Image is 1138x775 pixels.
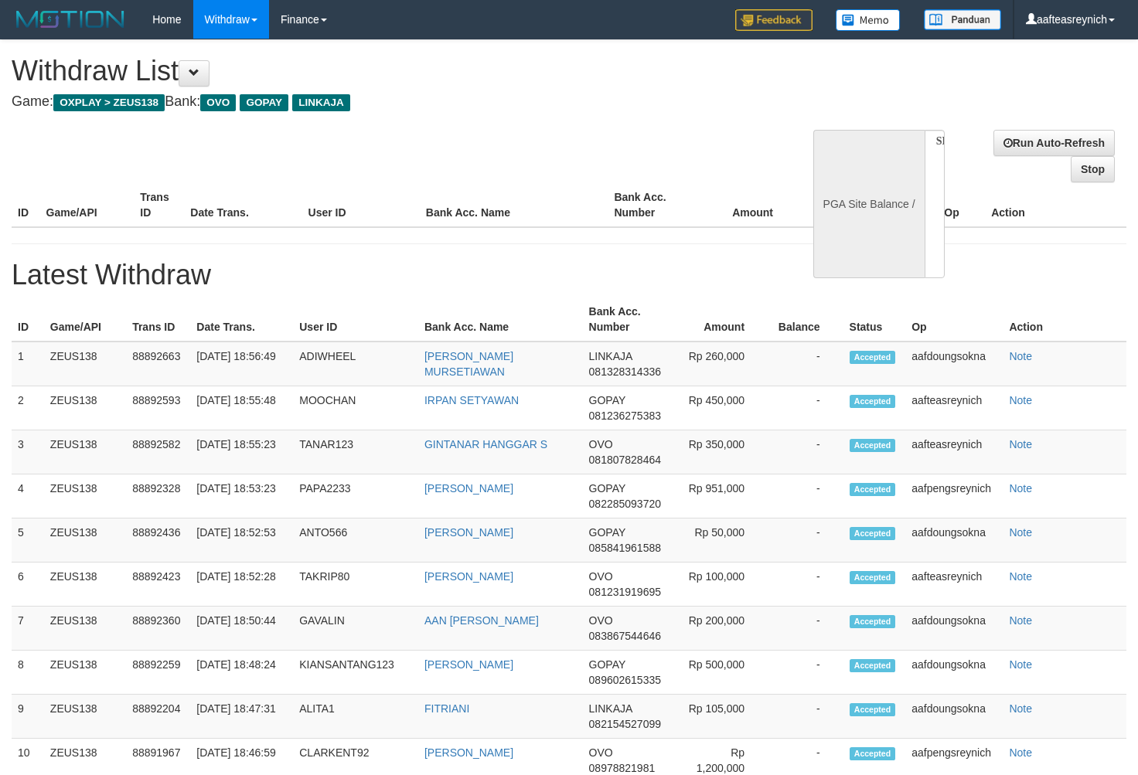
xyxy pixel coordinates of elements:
[12,260,1126,291] h1: Latest Withdraw
[679,342,768,386] td: Rp 260,000
[850,571,896,584] span: Accepted
[293,342,418,386] td: ADIWHEEL
[589,365,661,378] span: 081328314336
[293,518,418,563] td: ANTO566
[608,183,702,227] th: Bank Acc. Number
[424,702,469,715] a: FITRIANI
[12,297,44,342] th: ID
[12,56,743,87] h1: Withdraw List
[126,430,190,474] td: 88892582
[589,718,661,730] span: 082154527099
[985,183,1126,227] th: Action
[44,607,126,651] td: ZEUS138
[293,474,418,518] td: PAPA2233
[44,474,126,518] td: ZEUS138
[12,695,44,739] td: 9
[126,474,190,518] td: 88892328
[293,297,418,342] th: User ID
[589,482,625,495] span: GOPAY
[190,474,293,518] td: [DATE] 18:53:23
[938,183,985,227] th: Op
[293,430,418,474] td: TANAR123
[44,563,126,607] td: ZEUS138
[190,518,293,563] td: [DATE] 18:52:53
[796,183,883,227] th: Balance
[589,394,625,406] span: GOPAY
[589,410,661,422] span: 081236275383
[293,607,418,651] td: GAVALIN
[126,342,190,386] td: 88892663
[1009,570,1032,583] a: Note
[12,563,44,607] td: 6
[924,9,1001,30] img: panduan.png
[679,518,768,563] td: Rp 50,000
[843,297,906,342] th: Status
[583,297,680,342] th: Bank Acc. Number
[836,9,901,31] img: Button%20Memo.svg
[40,183,135,227] th: Game/API
[44,651,126,695] td: ZEUS138
[905,430,1003,474] td: aafteasreynich
[1071,156,1115,182] a: Stop
[679,474,768,518] td: Rp 951,000
[424,350,513,378] a: [PERSON_NAME] MURSETIAWAN
[424,570,513,583] a: [PERSON_NAME]
[589,614,613,627] span: OVO
[679,651,768,695] td: Rp 500,000
[12,386,44,430] td: 2
[589,658,625,671] span: GOPAY
[850,703,896,716] span: Accepted
[589,542,661,554] span: 085841961588
[1009,482,1032,495] a: Note
[589,498,661,510] span: 082285093720
[53,94,165,111] span: OXPLAY > ZEUS138
[679,430,768,474] td: Rp 350,000
[44,430,126,474] td: ZEUS138
[126,651,190,695] td: 88892259
[679,607,768,651] td: Rp 200,000
[293,563,418,607] td: TAKRIP80
[12,474,44,518] td: 4
[1009,526,1032,539] a: Note
[134,183,184,227] th: Trans ID
[850,527,896,540] span: Accepted
[768,297,843,342] th: Balance
[1009,614,1032,627] a: Note
[735,9,813,31] img: Feedback.jpg
[190,607,293,651] td: [DATE] 18:50:44
[1003,297,1126,342] th: Action
[44,518,126,563] td: ZEUS138
[12,342,44,386] td: 1
[190,342,293,386] td: [DATE] 18:56:49
[12,430,44,474] td: 3
[424,482,513,495] a: [PERSON_NAME]
[813,130,925,278] div: PGA Site Balance /
[293,386,418,430] td: MOOCHAN
[1009,746,1032,759] a: Note
[12,94,743,110] h4: Game: Bank:
[589,762,656,774] span: 08978821981
[905,651,1003,695] td: aafdoungsokna
[589,350,632,362] span: LINKAJA
[768,386,843,430] td: -
[424,746,513,759] a: [PERSON_NAME]
[993,130,1115,156] a: Run Auto-Refresh
[424,614,539,627] a: AAN [PERSON_NAME]
[424,526,513,539] a: [PERSON_NAME]
[1009,350,1032,362] a: Note
[850,747,896,760] span: Accepted
[589,702,632,715] span: LINKAJA
[44,695,126,739] td: ZEUS138
[420,183,608,227] th: Bank Acc. Name
[418,297,583,342] th: Bank Acc. Name
[850,615,896,628] span: Accepted
[589,438,613,450] span: OVO
[126,297,190,342] th: Trans ID
[850,395,896,408] span: Accepted
[424,394,519,406] a: IRPAN SETYAWAN
[768,607,843,651] td: -
[589,526,625,539] span: GOPAY
[126,607,190,651] td: 88892360
[190,297,293,342] th: Date Trans.
[905,297,1003,342] th: Op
